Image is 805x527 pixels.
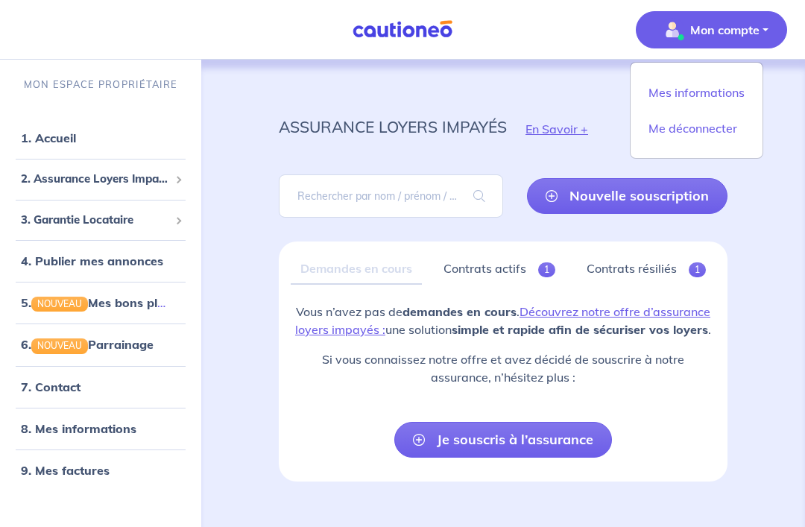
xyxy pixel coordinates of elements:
[6,206,195,235] div: 3. Garantie Locataire
[21,253,163,268] a: 4. Publier mes annonces
[291,303,716,338] p: Vous n’avez pas de . une solution .
[636,11,787,48] button: illu_account_valid_menu.svgMon compte
[660,18,684,42] img: illu_account_valid_menu.svg
[21,337,154,352] a: 6.NOUVEAUParrainage
[452,322,708,337] strong: simple et rapide afin de sécuriser vos loyers
[21,421,136,436] a: 8. Mes informations
[394,422,612,458] a: Je souscris à l’assurance
[6,165,195,194] div: 2. Assurance Loyers Impayés
[690,21,760,39] p: Mon compte
[21,171,169,188] span: 2. Assurance Loyers Impayés
[24,78,177,92] p: MON ESPACE PROPRIÉTAIRE
[6,123,195,153] div: 1. Accueil
[279,174,503,218] input: Rechercher par nom / prénom / mail du locataire
[21,212,169,229] span: 3. Garantie Locataire
[6,414,195,444] div: 8. Mes informations
[6,288,195,318] div: 5.NOUVEAUMes bons plans
[21,130,76,145] a: 1. Accueil
[637,81,757,104] a: Mes informations
[507,107,607,151] button: En Savoir +
[6,329,195,359] div: 6.NOUVEAUParrainage
[637,116,757,140] a: Me déconnecter
[347,20,458,39] img: Cautioneo
[6,455,195,485] div: 9. Mes factures
[6,372,195,402] div: 7. Contact
[577,253,716,285] a: Contrats résiliés1
[279,113,507,140] p: assurance loyers impayés
[21,463,110,478] a: 9. Mes factures
[6,246,195,276] div: 4. Publier mes annonces
[689,262,706,277] span: 1
[402,304,517,319] strong: demandes en cours
[527,178,727,214] a: Nouvelle souscription
[21,295,178,310] a: 5.NOUVEAUMes bons plans
[21,379,80,394] a: 7. Contact
[630,62,763,159] div: illu_account_valid_menu.svgMon compte
[538,262,555,277] span: 1
[434,253,565,285] a: Contrats actifs1
[455,175,503,217] span: search
[291,350,716,386] p: Si vous connaissez notre offre et avez décidé de souscrire à notre assurance, n’hésitez plus :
